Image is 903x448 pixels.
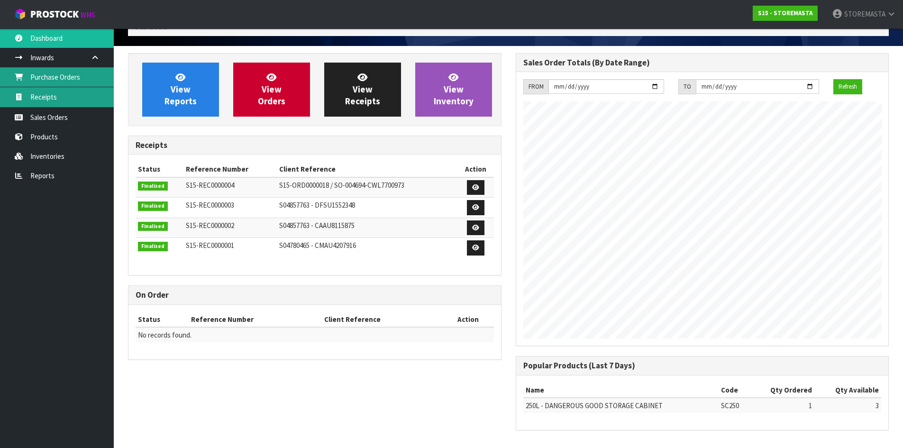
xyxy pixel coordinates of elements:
[136,327,494,342] td: No records found.
[138,222,168,231] span: Finalised
[814,398,881,413] td: 3
[279,201,355,210] span: S04857763 - DFSU1552348
[258,72,285,107] span: View Orders
[136,141,494,150] h3: Receipts
[833,79,862,94] button: Refresh
[719,398,750,413] td: SC250
[322,312,442,327] th: Client Reference
[279,241,356,250] span: S04780465 - CMAU4207916
[523,383,719,398] th: Name
[434,72,474,107] span: View Inventory
[457,162,493,177] th: Action
[138,182,168,191] span: Finalised
[523,79,548,94] div: FROM
[324,63,401,117] a: ViewReceipts
[523,398,719,413] td: 250L - DANGEROUS GOOD STORAGE CABINET
[142,63,219,117] a: ViewReports
[81,10,95,19] small: WMS
[277,162,457,177] th: Client Reference
[844,9,885,18] span: STOREMASTA
[750,398,814,413] td: 1
[30,8,79,20] span: ProStock
[138,242,168,251] span: Finalised
[138,201,168,211] span: Finalised
[758,9,812,17] strong: S15 - STOREMASTA
[523,58,882,67] h3: Sales Order Totals (By Date Range)
[136,162,183,177] th: Status
[279,221,355,230] span: S04857763 - CAAU8115875
[164,72,197,107] span: View Reports
[279,181,404,190] span: S15-ORD0000018 / SO-004694-CWL7700973
[814,383,881,398] th: Qty Available
[186,221,234,230] span: S15-REC0000002
[136,312,189,327] th: Status
[719,383,750,398] th: Code
[750,383,814,398] th: Qty Ordered
[233,63,310,117] a: ViewOrders
[136,291,494,300] h3: On Order
[345,72,380,107] span: View Receipts
[523,361,882,370] h3: Popular Products (Last 7 Days)
[186,241,234,250] span: S15-REC0000001
[14,8,26,20] img: cube-alt.png
[415,63,492,117] a: ViewInventory
[678,79,696,94] div: TO
[186,201,234,210] span: S15-REC0000003
[183,162,277,177] th: Reference Number
[189,312,321,327] th: Reference Number
[442,312,494,327] th: Action
[186,181,234,190] span: S15-REC0000004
